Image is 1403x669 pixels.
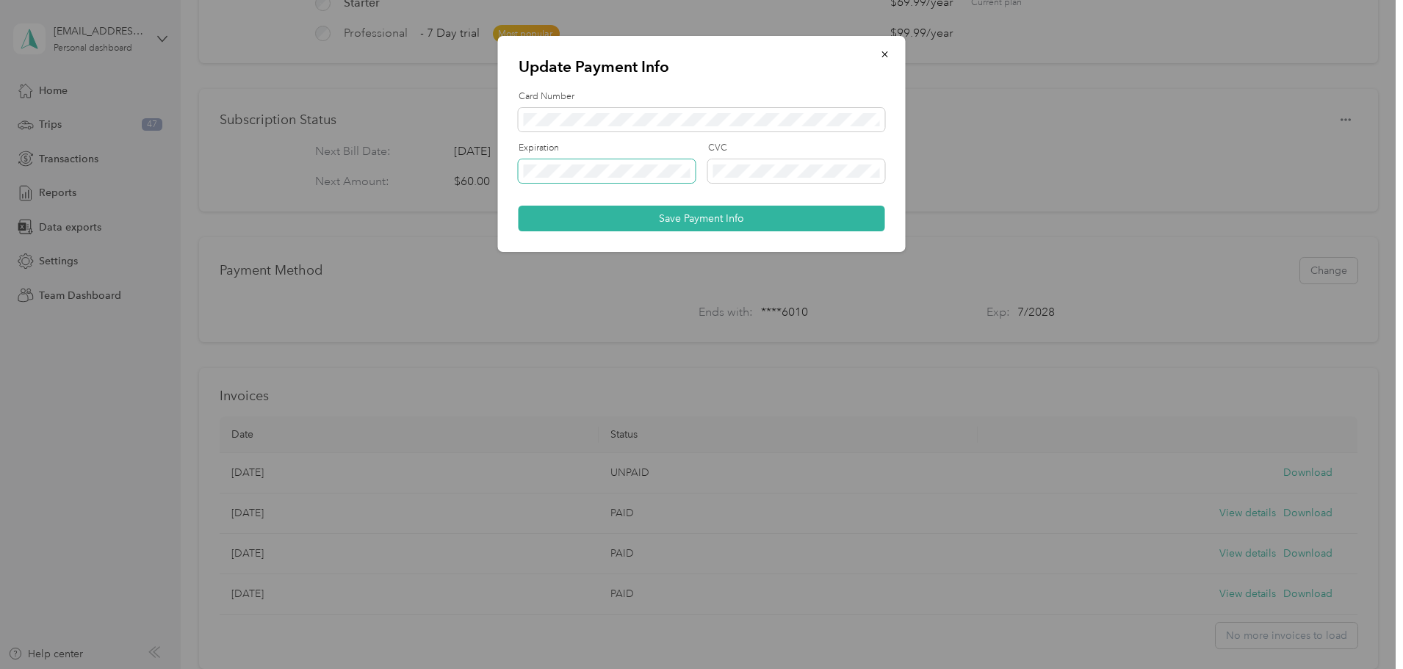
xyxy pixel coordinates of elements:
[1321,587,1403,669] iframe: Everlance-gr Chat Button Frame
[519,90,885,104] label: Card Number
[519,142,696,155] label: Expiration
[708,142,885,155] label: CVC
[519,206,885,231] button: Save Payment Info
[519,57,885,77] p: Update Payment Info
